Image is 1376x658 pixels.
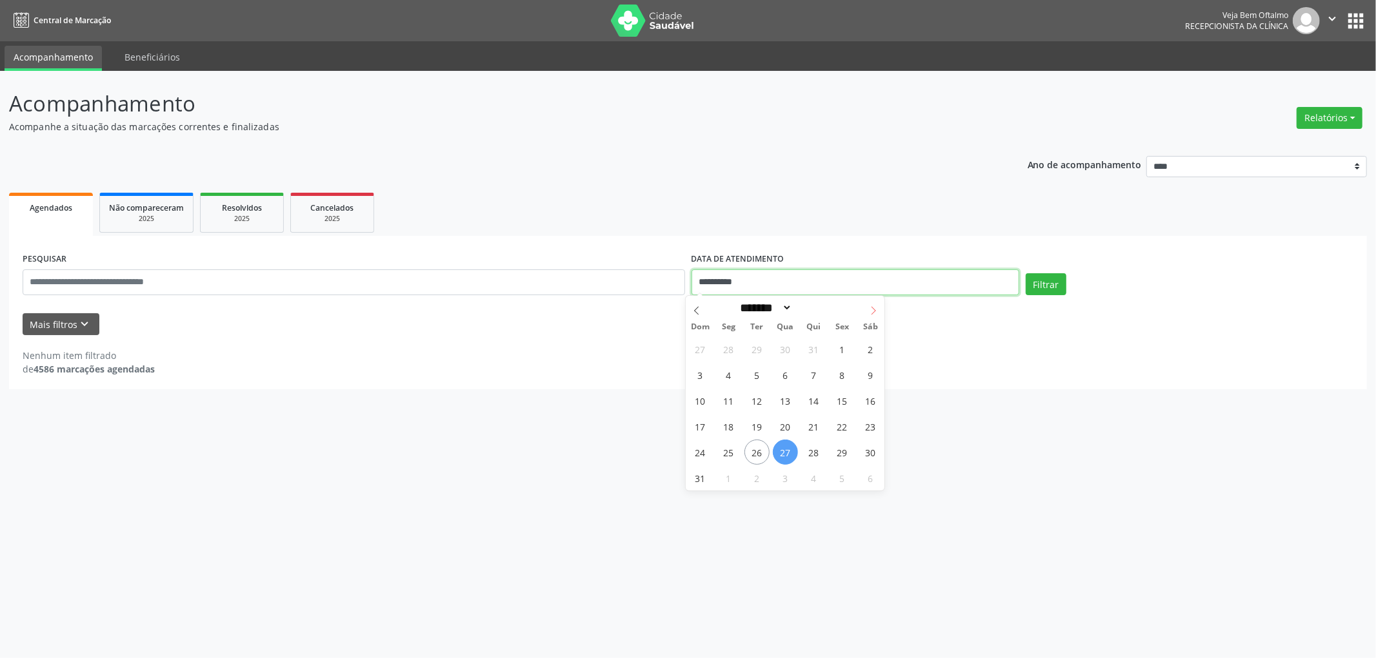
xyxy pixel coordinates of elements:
[856,323,884,331] span: Sáb
[773,440,798,465] span: Agosto 27, 2025
[771,323,799,331] span: Qua
[736,301,793,314] select: Month
[9,88,960,120] p: Acompanhamento
[773,388,798,413] span: Agosto 13, 2025
[830,414,855,439] span: Agosto 22, 2025
[1185,21,1288,32] span: Recepcionista da clínica
[716,440,741,465] span: Agosto 25, 2025
[9,120,960,133] p: Acompanhe a situação das marcações correntes e finalizadas
[686,323,714,331] span: Dom
[773,336,798,362] span: Julho 30, 2025
[801,414,826,439] span: Agosto 21, 2025
[688,465,713,490] span: Agosto 31, 2025
[801,388,826,413] span: Agosto 14, 2025
[743,323,771,331] span: Ter
[773,414,798,439] span: Agosto 20, 2025
[1185,10,1288,21] div: Veja Bem Oftalmo
[792,301,835,314] input: Year
[744,336,770,362] span: Julho 29, 2025
[688,414,713,439] span: Agosto 17, 2025
[744,362,770,387] span: Agosto 5, 2025
[714,323,743,331] span: Seg
[858,362,883,387] span: Agosto 9, 2025
[78,317,92,331] i: keyboard_arrow_down
[9,10,111,31] a: Central de Marcação
[799,323,828,331] span: Qui
[830,362,855,387] span: Agosto 8, 2025
[109,202,184,213] span: Não compareceram
[23,313,99,336] button: Mais filtroskeyboard_arrow_down
[692,249,784,269] label: DATA DE ATENDIMENTO
[716,362,741,387] span: Agosto 4, 2025
[716,465,741,490] span: Setembro 1, 2025
[858,388,883,413] span: Agosto 16, 2025
[858,440,883,465] span: Agosto 30, 2025
[688,388,713,413] span: Agosto 10, 2025
[23,349,155,362] div: Nenhum item filtrado
[773,362,798,387] span: Agosto 6, 2025
[115,46,189,68] a: Beneficiários
[744,414,770,439] span: Agosto 19, 2025
[1297,107,1362,129] button: Relatórios
[210,214,274,224] div: 2025
[716,388,741,413] span: Agosto 11, 2025
[30,202,72,213] span: Agendados
[828,323,856,331] span: Sex
[801,440,826,465] span: Agosto 28, 2025
[688,336,713,362] span: Julho 27, 2025
[858,465,883,490] span: Setembro 6, 2025
[830,465,855,490] span: Setembro 5, 2025
[716,414,741,439] span: Agosto 18, 2025
[830,440,855,465] span: Agosto 29, 2025
[858,414,883,439] span: Agosto 23, 2025
[801,465,826,490] span: Setembro 4, 2025
[1320,7,1344,34] button: 
[744,465,770,490] span: Setembro 2, 2025
[716,336,741,362] span: Julho 28, 2025
[1325,12,1339,26] i: 
[34,15,111,26] span: Central de Marcação
[5,46,102,71] a: Acompanhamento
[858,336,883,362] span: Agosto 2, 2025
[773,465,798,490] span: Setembro 3, 2025
[222,202,262,213] span: Resolvidos
[1028,156,1142,172] p: Ano de acompanhamento
[23,362,155,376] div: de
[1344,10,1367,32] button: apps
[23,249,66,269] label: PESQUISAR
[744,388,770,413] span: Agosto 12, 2025
[688,362,713,387] span: Agosto 3, 2025
[801,336,826,362] span: Julho 31, 2025
[830,388,855,413] span: Agosto 15, 2025
[1293,7,1320,34] img: img
[300,214,364,224] div: 2025
[830,336,855,362] span: Agosto 1, 2025
[311,202,354,213] span: Cancelados
[109,214,184,224] div: 2025
[688,440,713,465] span: Agosto 24, 2025
[801,362,826,387] span: Agosto 7, 2025
[1026,273,1066,295] button: Filtrar
[34,363,155,375] strong: 4586 marcações agendadas
[744,440,770,465] span: Agosto 26, 2025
